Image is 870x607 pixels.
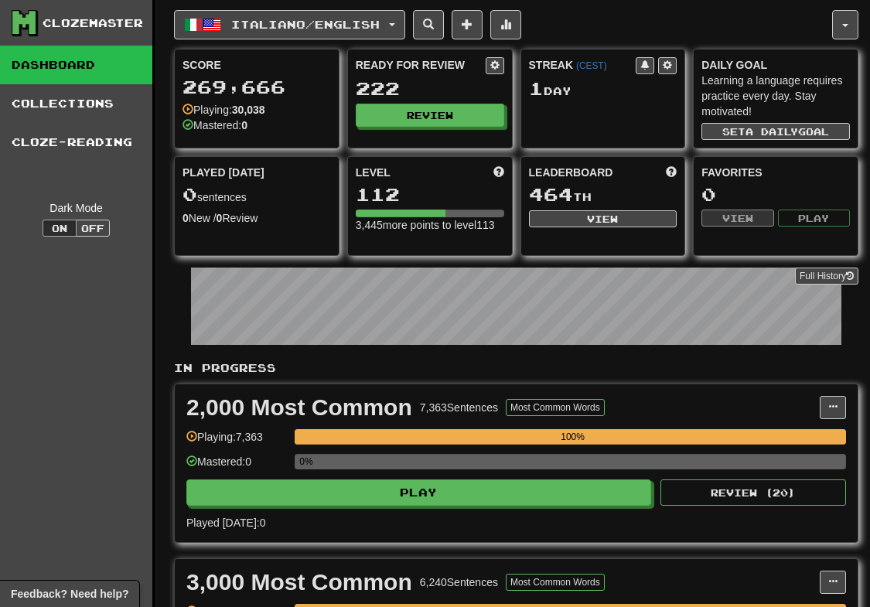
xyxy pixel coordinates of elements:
[43,15,143,31] div: Clozemaster
[413,10,444,39] button: Search sentences
[186,396,412,419] div: 2,000 Most Common
[701,123,850,140] button: Seta dailygoal
[576,60,607,71] a: (CEST)
[217,212,223,224] strong: 0
[529,183,573,205] span: 464
[701,57,850,73] div: Daily Goal
[420,400,498,415] div: 7,363 Sentences
[183,165,264,180] span: Played [DATE]
[43,220,77,237] button: On
[231,18,380,31] span: Italiano / English
[666,165,677,180] span: This week in points, UTC
[701,73,850,119] div: Learning a language requires practice every day. Stay motivated!
[529,79,677,99] div: Day
[356,57,486,73] div: Ready for Review
[529,77,544,99] span: 1
[356,104,504,127] button: Review
[174,360,858,376] p: In Progress
[529,210,677,227] button: View
[241,119,247,131] strong: 0
[452,10,483,39] button: Add sentence to collection
[12,200,141,216] div: Dark Mode
[795,268,858,285] a: Full History
[186,454,287,479] div: Mastered: 0
[76,220,110,237] button: Off
[186,517,265,529] span: Played [DATE]: 0
[778,210,850,227] button: Play
[299,429,846,445] div: 100%
[420,575,498,590] div: 6,240 Sentences
[183,77,331,97] div: 269,666
[660,479,846,506] button: Review (20)
[490,10,521,39] button: More stats
[11,586,128,602] span: Open feedback widget
[529,185,677,205] div: th
[186,429,287,455] div: Playing: 7,363
[183,212,189,224] strong: 0
[183,57,331,73] div: Score
[529,57,636,73] div: Streak
[232,104,265,116] strong: 30,038
[183,185,331,205] div: sentences
[174,10,405,39] button: Italiano/English
[356,79,504,98] div: 222
[186,571,412,594] div: 3,000 Most Common
[529,165,613,180] span: Leaderboard
[701,165,850,180] div: Favorites
[356,165,391,180] span: Level
[356,185,504,204] div: 112
[493,165,504,180] span: Score more points to level up
[701,185,850,204] div: 0
[506,399,605,416] button: Most Common Words
[506,574,605,591] button: Most Common Words
[745,126,798,137] span: a daily
[701,210,773,227] button: View
[186,479,651,506] button: Play
[356,217,504,233] div: 3,445 more points to level 113
[183,210,331,226] div: New / Review
[183,183,197,205] span: 0
[183,102,265,118] div: Playing:
[183,118,247,133] div: Mastered:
